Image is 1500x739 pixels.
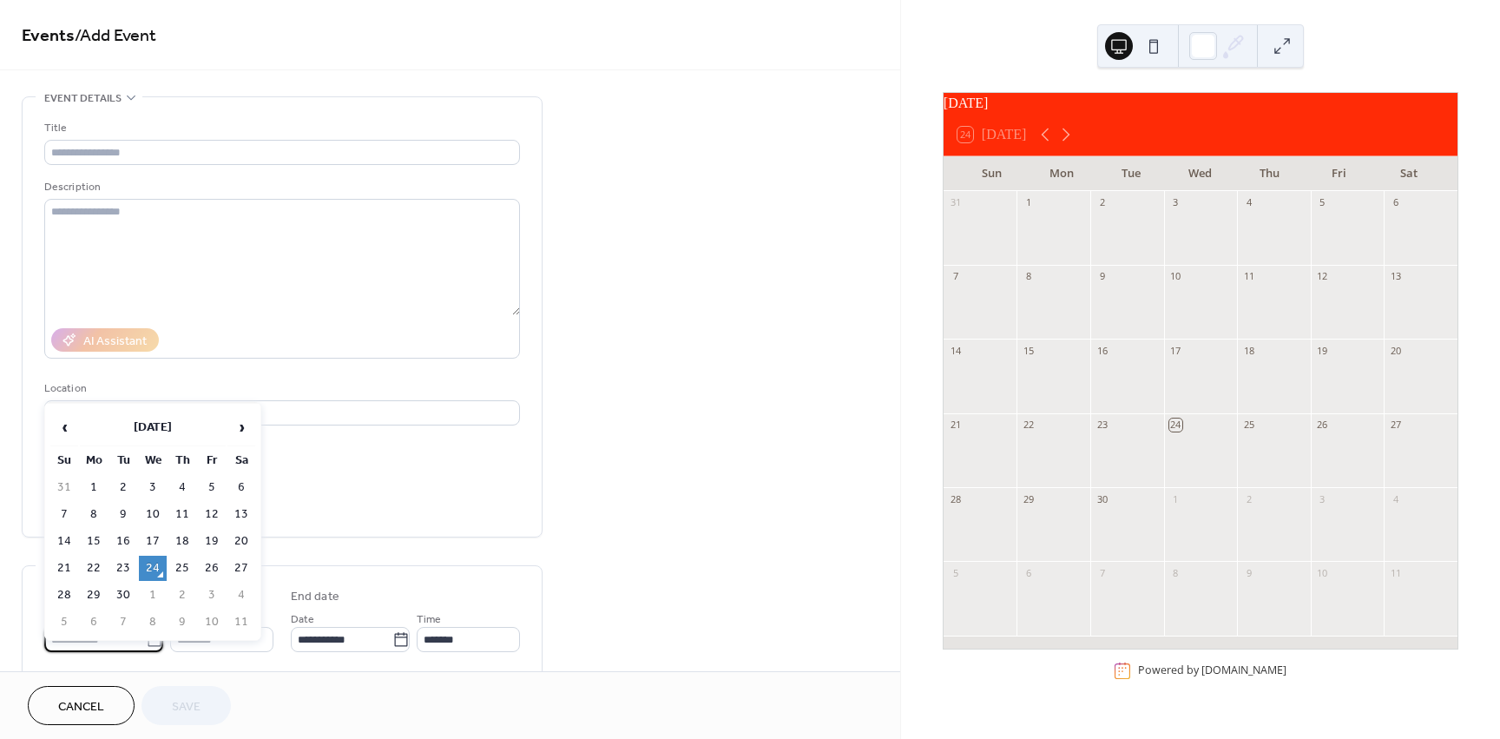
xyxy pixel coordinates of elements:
[949,344,962,357] div: 14
[949,566,962,579] div: 5
[198,610,226,635] td: 10
[1096,156,1166,191] div: Tue
[109,610,137,635] td: 7
[1169,344,1182,357] div: 17
[227,529,255,554] td: 20
[109,529,137,554] td: 16
[949,419,962,432] div: 21
[1316,344,1329,357] div: 19
[109,448,137,473] th: Tu
[1389,492,1402,505] div: 4
[50,583,78,608] td: 28
[80,583,108,608] td: 29
[28,686,135,725] button: Cancel
[80,502,108,527] td: 8
[227,448,255,473] th: Sa
[1389,419,1402,432] div: 27
[44,178,516,196] div: Description
[58,698,104,716] span: Cancel
[1095,344,1109,357] div: 16
[44,379,516,398] div: Location
[1242,344,1255,357] div: 18
[109,502,137,527] td: 9
[1095,492,1109,505] div: 30
[1095,566,1109,579] div: 7
[1095,270,1109,283] div: 9
[1022,270,1035,283] div: 8
[198,583,226,608] td: 3
[139,610,167,635] td: 8
[1169,270,1182,283] div: 10
[417,610,441,629] span: Time
[949,492,962,505] div: 28
[1389,344,1402,357] div: 20
[109,556,137,581] td: 23
[168,475,196,500] td: 4
[168,556,196,581] td: 25
[139,529,167,554] td: 17
[944,93,1457,114] div: [DATE]
[1169,419,1182,432] div: 24
[139,556,167,581] td: 24
[1242,196,1255,209] div: 4
[50,502,78,527] td: 7
[139,448,167,473] th: We
[50,610,78,635] td: 5
[1095,196,1109,209] div: 2
[139,475,167,500] td: 3
[1027,156,1096,191] div: Mon
[1022,419,1035,432] div: 22
[168,583,196,608] td: 2
[1201,663,1286,678] a: [DOMAIN_NAME]
[1166,156,1235,191] div: Wed
[139,583,167,608] td: 1
[50,556,78,581] td: 21
[227,556,255,581] td: 27
[168,529,196,554] td: 18
[1374,156,1444,191] div: Sat
[1022,566,1035,579] div: 6
[1305,156,1374,191] div: Fri
[1022,196,1035,209] div: 1
[75,19,156,53] span: / Add Event
[1022,492,1035,505] div: 29
[80,529,108,554] td: 15
[1095,419,1109,432] div: 23
[1316,492,1329,505] div: 3
[1389,566,1402,579] div: 11
[80,610,108,635] td: 6
[198,529,226,554] td: 19
[1389,270,1402,283] div: 13
[228,410,254,445] span: ›
[80,409,226,446] th: [DATE]
[50,475,78,500] td: 31
[291,610,314,629] span: Date
[227,502,255,527] td: 13
[168,610,196,635] td: 9
[957,156,1027,191] div: Sun
[139,502,167,527] td: 10
[949,196,962,209] div: 31
[1242,419,1255,432] div: 25
[1389,196,1402,209] div: 6
[44,119,516,137] div: Title
[1242,492,1255,505] div: 2
[1316,196,1329,209] div: 5
[168,502,196,527] td: 11
[80,448,108,473] th: Mo
[1316,566,1329,579] div: 10
[227,610,255,635] td: 11
[168,448,196,473] th: Th
[291,588,339,606] div: End date
[227,583,255,608] td: 4
[1316,419,1329,432] div: 26
[949,270,962,283] div: 7
[1169,492,1182,505] div: 1
[51,410,77,445] span: ‹
[1316,270,1329,283] div: 12
[50,529,78,554] td: 14
[198,448,226,473] th: Fr
[1242,270,1255,283] div: 11
[109,475,137,500] td: 2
